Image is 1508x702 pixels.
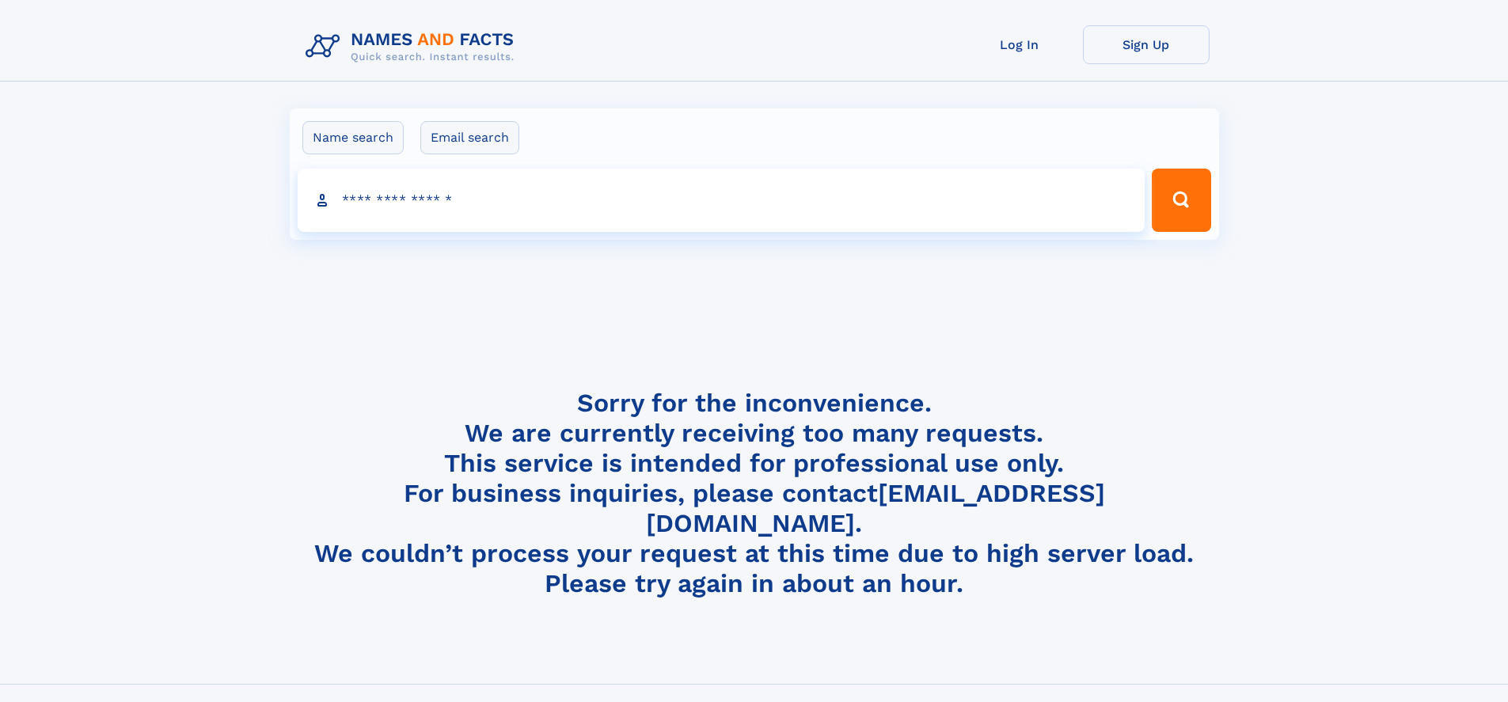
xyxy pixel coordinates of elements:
[956,25,1083,64] a: Log In
[420,121,519,154] label: Email search
[1083,25,1210,64] a: Sign Up
[1152,169,1210,232] button: Search Button
[302,121,404,154] label: Name search
[646,478,1105,538] a: [EMAIL_ADDRESS][DOMAIN_NAME]
[298,169,1145,232] input: search input
[299,25,527,68] img: Logo Names and Facts
[299,388,1210,599] h4: Sorry for the inconvenience. We are currently receiving too many requests. This service is intend...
